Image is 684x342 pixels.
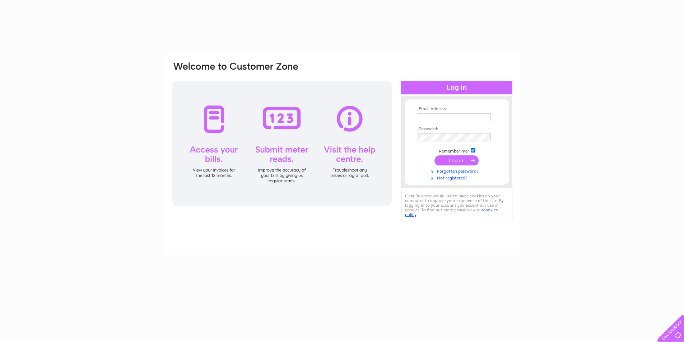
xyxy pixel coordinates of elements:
[483,114,488,120] img: npw-badge-icon-locked.svg
[401,190,512,221] div: Clear Business would like to place cookies on your computer to improve your experience of the sit...
[483,135,488,140] img: npw-badge-icon-locked.svg
[415,147,498,154] td: Remember me?
[415,127,498,132] th: Password:
[405,207,498,217] a: cookies policy
[417,174,498,181] a: Not registered?
[417,167,498,174] a: Forgotten password?
[434,155,479,165] input: Submit
[415,107,498,112] th: Email Address:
